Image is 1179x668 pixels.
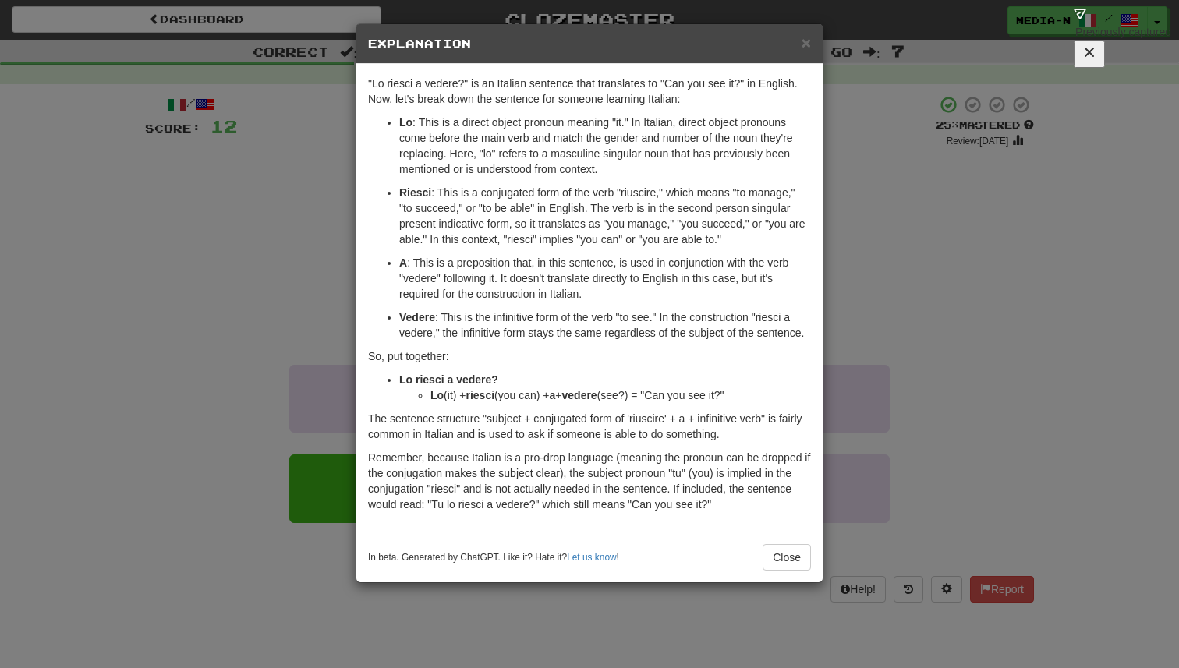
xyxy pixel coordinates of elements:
[763,544,811,571] button: Close
[399,115,811,177] p: : This is a direct object pronoun meaning "it." In Italian, direct object pronouns come before th...
[399,255,811,302] p: : This is a preposition that, in this sentence, is used in conjunction with the verb "vedere" fol...
[399,116,412,129] strong: Lo
[368,411,811,442] p: The sentence structure "subject + conjugated form of 'riuscire' + a + infinitive verb" is fairly ...
[399,309,811,341] p: : This is the infinitive form of the verb "to see." In the construction "riesci a vedere," the in...
[430,389,444,401] strong: Lo
[399,186,431,199] strong: Riesci
[399,373,498,386] strong: Lo riesci a vedere?
[399,185,811,247] p: : This is a conjugated form of the verb "riuscire," which means "to manage," "to succeed," or "to...
[368,348,811,364] p: So, put together:
[368,76,811,107] p: "Lo riesci a vedere?" is an Italian sentence that translates to "Can you see it?" in English. Now...
[466,389,495,401] strong: riesci
[550,389,556,401] strong: a
[368,551,619,564] small: In beta. Generated by ChatGPT. Like it? Hate it? !
[368,36,811,51] h5: Explanation
[567,552,616,563] a: Let us know
[802,34,811,51] button: Close
[399,256,407,269] strong: A
[562,389,597,401] strong: vedere
[430,387,811,403] li: (it) + (you can) + + (see?) = "Can you see it?"
[802,34,811,51] span: ×
[399,311,435,323] strong: Vedere
[368,450,811,512] p: Remember, because Italian is a pro-drop language (meaning the pronoun can be dropped if the conju...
